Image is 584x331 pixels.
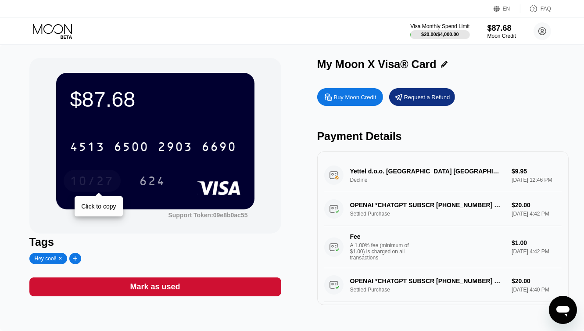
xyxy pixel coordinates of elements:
[317,58,437,71] div: My Moon X Visa® Card
[133,170,172,192] div: 624
[168,212,247,219] div: Support Token: 09e8b0ac55
[487,24,516,39] div: $87.68Moon Credit
[512,248,562,255] div: [DATE] 4:42 PM
[549,296,577,324] iframe: Button to launch messaging window
[130,282,180,292] div: Mark as used
[350,233,412,240] div: Fee
[140,175,166,189] div: 624
[487,24,516,33] div: $87.68
[350,242,416,261] div: A 1.00% fee (minimum of $1.00) is charged on all transactions
[29,236,281,248] div: Tags
[158,141,193,155] div: 2903
[29,277,281,296] div: Mark as used
[114,141,149,155] div: 6500
[410,23,469,29] div: Visa Monthly Spend Limit
[389,88,455,106] div: Request a Refund
[520,4,551,13] div: FAQ
[541,6,551,12] div: FAQ
[512,239,562,246] div: $1.00
[421,32,459,37] div: $20.00 / $4,000.00
[168,212,247,219] div: Support Token:09e8b0ac55
[81,203,116,210] div: Click to copy
[70,87,240,112] div: $87.68
[35,255,57,262] div: Hey cool!
[317,88,383,106] div: Buy Moon Credit
[317,130,569,143] div: Payment Details
[202,141,237,155] div: 6690
[64,170,121,192] div: 10/27
[487,33,516,39] div: Moon Credit
[65,136,242,158] div: 4513650029036690
[410,23,469,39] div: Visa Monthly Spend Limit$20.00/$4,000.00
[70,141,105,155] div: 4513
[324,226,562,268] div: FeeA 1.00% fee (minimum of $1.00) is charged on all transactions$1.00[DATE] 4:42 PM
[334,94,376,101] div: Buy Moon Credit
[503,6,510,12] div: EN
[494,4,520,13] div: EN
[70,175,114,189] div: 10/27
[404,94,450,101] div: Request a Refund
